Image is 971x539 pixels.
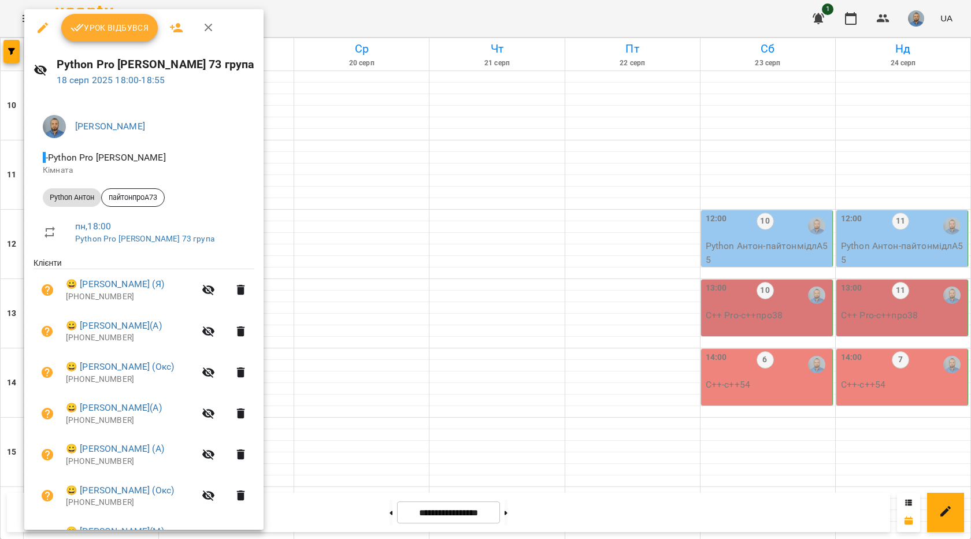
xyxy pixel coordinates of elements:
a: 😀 [PERSON_NAME] (Окс) [66,484,174,497]
button: Візит ще не сплачено. Додати оплату? [34,400,61,428]
a: Python Pro [PERSON_NAME] 73 група [75,234,214,243]
a: пн , 18:00 [75,221,111,232]
a: 😀 [PERSON_NAME](М) [66,525,164,538]
a: 😀 [PERSON_NAME](А) [66,319,162,333]
a: 😀 [PERSON_NAME] (А) [66,442,164,456]
a: 😀 [PERSON_NAME](А) [66,401,162,415]
span: пайтонпроА73 [102,192,164,203]
p: [PHONE_NUMBER] [66,332,195,344]
a: 😀 [PERSON_NAME] (Окс) [66,360,174,374]
img: 2a5fecbf94ce3b4251e242cbcf70f9d8.jpg [43,115,66,138]
span: - Python Pro [PERSON_NAME] [43,152,168,163]
span: Python Антон [43,192,101,203]
a: [PERSON_NAME] [75,121,145,132]
p: [PHONE_NUMBER] [66,374,195,385]
span: Урок відбувся [71,21,149,35]
h6: Python Pro [PERSON_NAME] 73 група [57,55,255,73]
button: Візит ще не сплачено. Додати оплату? [34,441,61,469]
button: Візит ще не сплачено. Додати оплату? [34,482,61,510]
p: Кімната [43,165,245,176]
p: [PHONE_NUMBER] [66,497,195,508]
button: Урок відбувся [61,14,158,42]
button: Візит ще не сплачено. Додати оплату? [34,276,61,304]
button: Візит ще не сплачено. Додати оплату? [34,318,61,345]
p: [PHONE_NUMBER] [66,456,195,467]
div: пайтонпроА73 [101,188,165,207]
p: [PHONE_NUMBER] [66,291,195,303]
a: 18 серп 2025 18:00-18:55 [57,75,165,86]
a: 😀 [PERSON_NAME] (Я) [66,277,164,291]
button: Візит ще не сплачено. Додати оплату? [34,359,61,386]
p: [PHONE_NUMBER] [66,415,195,426]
